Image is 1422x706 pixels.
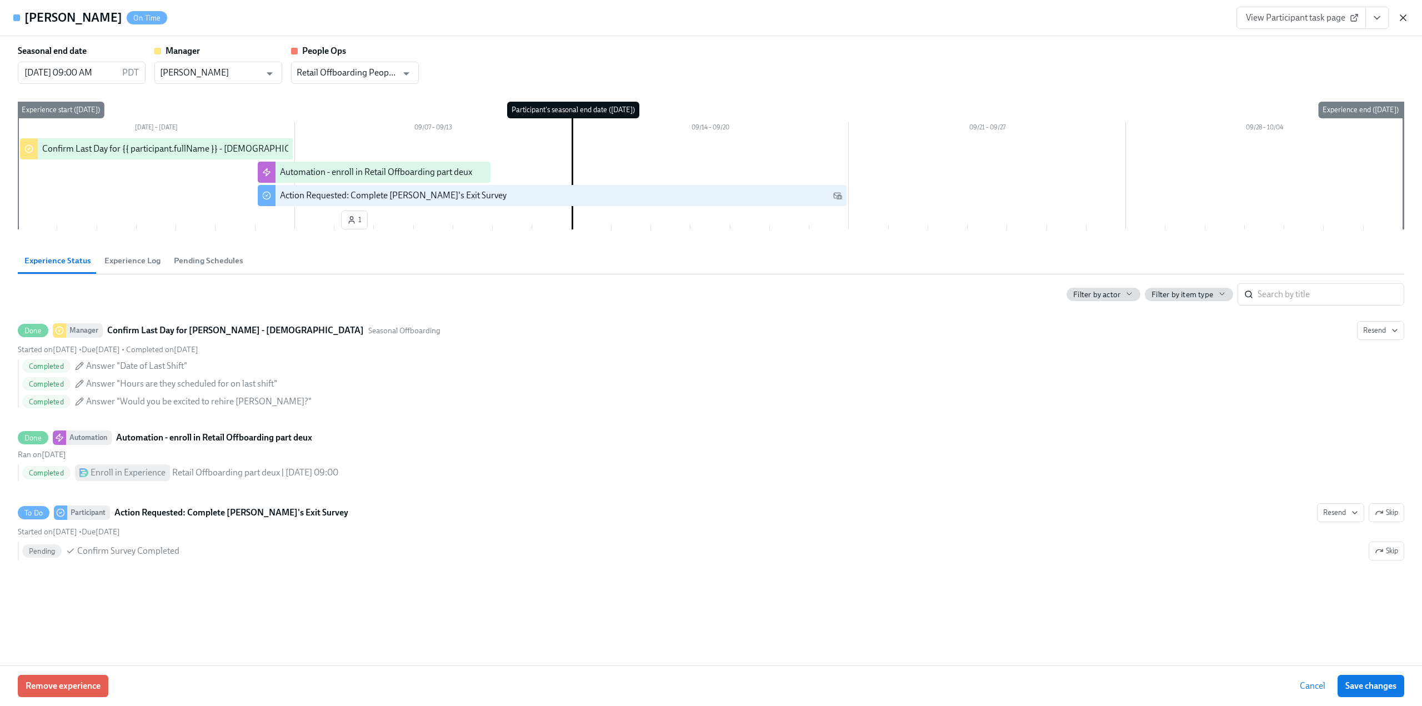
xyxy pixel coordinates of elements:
button: Cancel [1292,675,1333,697]
span: Sunday, August 31st 2025, 9:01 am [18,345,77,354]
strong: Action Requested: Complete [PERSON_NAME]'s Exit Survey [114,506,348,519]
div: [DATE] – [DATE] [18,122,295,136]
div: Confirm Last Day for {{ participant.fullName }} - [DEMOGRAPHIC_DATA] [42,143,318,155]
span: Completed on [DATE] [126,345,198,354]
span: Filter by actor [1073,289,1120,300]
button: Filter by actor [1066,288,1140,301]
button: Filter by item type [1145,288,1233,301]
span: Answer "Date of Last Shift" [86,360,187,372]
div: Action Requested: Complete [PERSON_NAME]'s Exit Survey [280,189,507,202]
label: Seasonal end date [18,45,87,57]
span: Resend [1363,325,1398,336]
span: Experience Status [24,254,91,267]
button: To DoParticipantAction Requested: Complete [PERSON_NAME]'s Exit SurveyResendSkipStarted on[DATE] ... [1369,542,1404,560]
span: Done [18,434,48,442]
span: Confirm Survey Completed [77,545,179,557]
span: Completed [22,469,71,477]
span: To Do [18,509,49,517]
span: Filter by item type [1151,289,1213,300]
button: To DoParticipantAction Requested: Complete [PERSON_NAME]'s Exit SurveySkipStarted on[DATE] •Due[D... [1317,503,1364,522]
div: 09/21 – 09/27 [849,122,1126,136]
button: DoneManagerConfirm Last Day for [PERSON_NAME] - [DEMOGRAPHIC_DATA]Seasonal OffboardingStarted on[... [1357,321,1404,340]
div: Automation [66,430,112,445]
span: Cancel [1300,680,1325,692]
span: Skip [1375,507,1398,518]
span: Resend [1323,507,1358,518]
span: On Time [127,14,167,22]
span: Save changes [1345,680,1396,692]
button: Open [261,65,278,82]
span: Remove experience [26,680,101,692]
span: Completed [22,398,71,406]
button: 1 [341,211,368,229]
span: Answer "Would you be excited to rehire [PERSON_NAME]?" [86,395,312,408]
button: Remove experience [18,675,108,697]
span: Skip [1375,545,1398,557]
div: Enroll in Experience [91,467,166,479]
div: 09/07 – 09/13 [295,122,572,136]
div: Manager [66,323,103,338]
button: Save changes [1338,675,1404,697]
strong: Manager [166,46,200,56]
strong: People Ops [302,46,346,56]
h4: [PERSON_NAME] [24,9,122,26]
span: Sunday, September 21st 2025, 9:00 am [82,527,120,537]
span: Completed [22,362,71,370]
div: Retail Offboarding part deux | [DATE] 09:00 [172,467,338,479]
span: Pending [22,547,62,555]
span: Answer "Hours are they scheduled for on last shift" [86,378,277,390]
span: 1 [347,214,362,226]
button: To DoParticipantAction Requested: Complete [PERSON_NAME]'s Exit SurveyResendStarted on[DATE] •Due... [1369,503,1404,522]
a: View Participant task page [1236,7,1366,29]
div: Automation - enroll in Retail Offboarding part deux [280,166,472,178]
div: Experience end ([DATE]) [1318,102,1403,118]
div: • [18,527,120,537]
span: Experience Log [104,254,161,267]
span: Done [18,327,48,335]
div: Experience start ([DATE]) [17,102,104,118]
svg: Work Email [833,191,842,200]
div: • • [18,344,198,355]
div: 09/14 – 09/20 [572,122,849,136]
span: Due [DATE] [82,345,120,354]
strong: Confirm Last Day for [PERSON_NAME] - [DEMOGRAPHIC_DATA] [107,324,364,337]
input: Search by title [1258,283,1404,306]
span: This task uses the "Seasonal Offboarding" audience [368,326,440,336]
button: View task page [1365,7,1389,29]
span: Completed [22,380,71,388]
div: Participant's seasonal end date ([DATE]) [507,102,639,118]
span: Saturday, September 6th 2025, 5:36 pm [18,527,77,537]
button: Open [398,65,415,82]
span: View Participant task page [1246,12,1356,23]
span: Pending Schedules [174,254,243,267]
div: 09/28 – 10/04 [1126,122,1403,136]
div: Participant [67,505,110,520]
span: Saturday, September 6th 2025, 5:36 pm [18,450,66,459]
strong: Automation - enroll in Retail Offboarding part deux [116,431,312,444]
p: PDT [122,67,139,79]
